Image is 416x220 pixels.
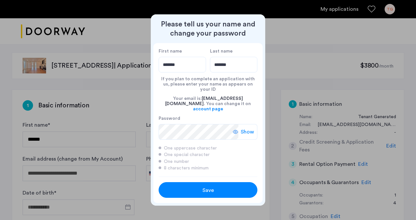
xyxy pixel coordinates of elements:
[159,48,206,54] label: First name
[159,182,257,198] button: button
[210,48,257,54] label: Last name
[159,165,257,171] div: 8 characters minimum
[193,106,223,112] a: account page
[159,116,238,121] label: Password
[159,145,257,151] div: One uppercase character
[202,186,214,194] span: Save
[159,92,257,116] div: Your email is: . You can change it on
[153,20,263,38] h2: Please tell us your name and change your password
[165,96,243,106] span: [EMAIL_ADDRESS][DOMAIN_NAME]
[241,128,254,136] span: Show
[159,151,257,158] div: One special character
[159,72,257,92] div: If you plan to complete an application with us, please enter your name as appears on your ID
[159,158,257,165] div: One number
